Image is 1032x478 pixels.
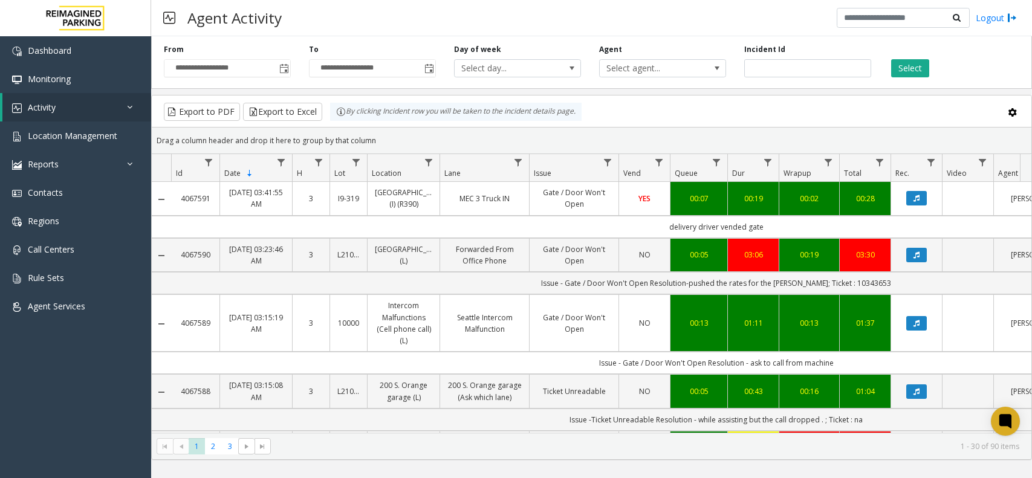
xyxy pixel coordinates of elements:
[12,302,22,312] img: 'icon'
[678,193,720,204] div: 00:07
[12,274,22,283] img: 'icon'
[337,386,360,397] a: L21086700
[300,317,322,329] a: 3
[787,386,832,397] a: 00:16
[28,158,59,170] span: Reports
[227,312,285,335] a: [DATE] 03:15:19 AM
[847,193,883,204] a: 00:28
[787,193,832,204] a: 00:02
[372,168,401,178] span: Location
[300,193,322,204] a: 3
[732,168,745,178] span: Dur
[891,59,929,77] button: Select
[975,154,991,170] a: Video Filter Menu
[300,386,322,397] a: 3
[735,386,771,397] a: 00:43
[678,386,720,397] div: 00:05
[164,103,240,121] button: Export to PDF
[639,386,651,396] span: NO
[638,193,651,204] span: YES
[998,168,1018,178] span: Agent
[375,379,432,402] a: 200 S. Orange garage (L)
[273,154,290,170] a: Date Filter Menu
[375,244,432,266] a: [GEOGRAPHIC_DATA] (L)
[227,244,285,266] a: [DATE] 03:23:46 AM
[454,44,501,55] label: Day of week
[309,44,319,55] label: To
[28,187,63,198] span: Contacts
[537,312,611,335] a: Gate / Door Won't Open
[28,130,117,141] span: Location Management
[537,244,611,266] a: Gate / Door Won't Open
[227,187,285,210] a: [DATE] 03:41:55 AM
[787,249,832,260] a: 00:19
[205,438,221,454] span: Page 2
[626,317,663,329] a: NO
[847,317,883,329] a: 01:37
[735,317,771,329] a: 01:11
[895,168,909,178] span: Rec.
[28,102,56,113] span: Activity
[923,154,940,170] a: Rec. Filter Menu
[334,168,345,178] span: Lot
[599,44,622,55] label: Agent
[510,154,527,170] a: Lane Filter Menu
[152,387,171,397] a: Collapse Details
[820,154,837,170] a: Wrapup Filter Menu
[178,317,212,329] a: 4067589
[600,154,616,170] a: Issue Filter Menu
[245,169,255,178] span: Sortable
[12,217,22,227] img: 'icon'
[735,249,771,260] div: 03:06
[678,317,720,329] a: 00:13
[311,154,327,170] a: H Filter Menu
[447,379,522,402] a: 200 S. Orange garage (Ask which lane)
[28,244,74,255] span: Call Centers
[947,168,967,178] span: Video
[164,44,184,55] label: From
[12,103,22,113] img: 'icon'
[227,379,285,402] a: [DATE] 03:15:08 AM
[12,189,22,198] img: 'icon'
[12,75,22,85] img: 'icon'
[28,73,71,85] span: Monitoring
[626,193,663,204] a: YES
[152,195,171,204] a: Collapse Details
[675,168,698,178] span: Queue
[348,154,365,170] a: Lot Filter Menu
[152,319,171,329] a: Collapse Details
[12,47,22,56] img: 'icon'
[224,168,241,178] span: Date
[238,438,255,455] span: Go to the next page
[297,168,302,178] span: H
[534,168,551,178] span: Issue
[422,60,435,77] span: Toggle popup
[243,103,322,121] button: Export to Excel
[201,154,217,170] a: Id Filter Menu
[178,249,212,260] a: 4067590
[222,438,238,454] span: Page 3
[337,193,360,204] a: I9-319
[447,193,522,204] a: MEC 3 Truck IN
[300,249,322,260] a: 3
[152,251,171,260] a: Collapse Details
[1007,11,1017,24] img: logout
[178,386,212,397] a: 4067588
[626,249,663,260] a: NO
[844,168,862,178] span: Total
[847,386,883,397] div: 01:04
[626,386,663,397] a: NO
[152,154,1031,433] div: Data table
[872,154,888,170] a: Total Filter Menu
[277,60,290,77] span: Toggle popup
[278,441,1019,451] kendo-pager-info: 1 - 30 of 90 items
[735,193,771,204] a: 00:19
[744,44,785,55] label: Incident Id
[28,215,59,227] span: Regions
[189,438,205,454] span: Page 1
